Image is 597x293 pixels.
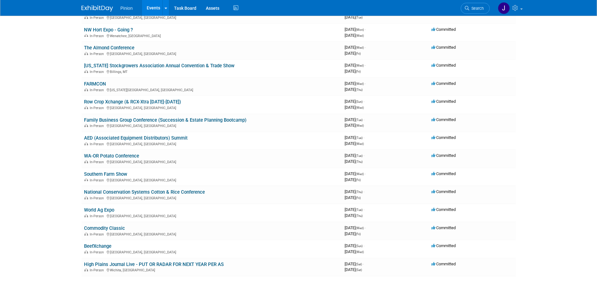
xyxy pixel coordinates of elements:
[84,159,340,164] div: [GEOGRAPHIC_DATA], [GEOGRAPHIC_DATA]
[345,159,363,164] span: [DATE]
[345,177,361,182] span: [DATE]
[84,142,88,145] img: In-Person Event
[356,136,363,140] span: (Tue)
[431,99,456,104] span: Committed
[363,135,364,140] span: -
[90,52,106,56] span: In-Person
[84,213,340,218] div: [GEOGRAPHIC_DATA], [GEOGRAPHIC_DATA]
[363,262,364,266] span: -
[345,243,364,248] span: [DATE]
[356,214,363,218] span: (Thu)
[365,81,366,86] span: -
[431,189,456,194] span: Committed
[90,34,106,38] span: In-Person
[356,154,363,158] span: (Tue)
[365,171,366,176] span: -
[431,45,456,50] span: Committed
[84,15,340,20] div: [GEOGRAPHIC_DATA], [GEOGRAPHIC_DATA]
[345,123,364,128] span: [DATE]
[84,178,88,181] img: In-Person Event
[356,28,364,31] span: (Mon)
[84,117,246,123] a: Family Business Group Conference (Succession & Estate Planning Bootcamp)
[431,27,456,32] span: Committed
[356,64,364,67] span: (Wed)
[84,99,181,105] a: Row Crop Xchange (& RCX-Xtra [DATE]-[DATE])
[356,118,363,122] span: (Tue)
[356,46,364,49] span: (Wed)
[363,117,364,122] span: -
[345,171,366,176] span: [DATE]
[431,81,456,86] span: Committed
[84,177,340,182] div: [GEOGRAPHIC_DATA], [GEOGRAPHIC_DATA]
[345,81,366,86] span: [DATE]
[345,267,362,272] span: [DATE]
[84,243,111,249] a: BeefXchange
[498,2,510,14] img: Jennifer Plumisto
[431,135,456,140] span: Committed
[356,34,364,37] span: (Wed)
[90,214,106,218] span: In-Person
[84,88,88,91] img: In-Person Event
[356,160,363,163] span: (Thu)
[121,6,133,11] span: Pinion
[84,214,88,217] img: In-Person Event
[356,250,364,254] span: (Wed)
[356,124,364,127] span: (Wed)
[90,160,106,164] span: In-Person
[84,52,88,55] img: In-Person Event
[356,263,362,266] span: (Sat)
[90,142,106,146] span: In-Person
[345,189,364,194] span: [DATE]
[345,117,364,122] span: [DATE]
[356,16,363,19] span: (Tue)
[345,141,364,146] span: [DATE]
[356,82,364,86] span: (Wed)
[84,87,340,92] div: [US_STATE][GEOGRAPHIC_DATA], [GEOGRAPHIC_DATA]
[431,153,456,158] span: Committed
[356,196,361,200] span: (Fri)
[90,196,106,200] span: In-Person
[84,45,134,51] a: The Almond Conference
[345,231,361,236] span: [DATE]
[90,16,106,20] span: In-Person
[363,189,364,194] span: -
[345,105,364,110] span: [DATE]
[84,16,88,19] img: In-Person Event
[84,249,340,254] div: [GEOGRAPHIC_DATA], [GEOGRAPHIC_DATA]
[356,52,361,55] span: (Fri)
[345,15,363,19] span: [DATE]
[365,225,366,230] span: -
[90,250,106,254] span: In-Person
[365,27,366,32] span: -
[356,106,364,109] span: (Wed)
[90,106,106,110] span: In-Person
[84,70,88,73] img: In-Person Event
[84,106,88,109] img: In-Person Event
[84,267,340,272] div: Wichita, [GEOGRAPHIC_DATA]
[345,99,364,104] span: [DATE]
[356,226,364,230] span: (Wed)
[345,213,363,218] span: [DATE]
[365,45,366,50] span: -
[356,88,363,91] span: (Thu)
[84,196,88,199] img: In-Person Event
[345,262,364,266] span: [DATE]
[431,117,456,122] span: Committed
[356,268,362,272] span: (Sat)
[84,81,106,87] a: FARMCON
[84,51,340,56] div: [GEOGRAPHIC_DATA], [GEOGRAPHIC_DATA]
[365,63,366,68] span: -
[356,172,364,176] span: (Wed)
[84,160,88,163] img: In-Person Event
[345,51,361,56] span: [DATE]
[431,207,456,212] span: Committed
[363,243,364,248] span: -
[345,87,363,92] span: [DATE]
[90,268,106,272] span: In-Person
[345,33,364,38] span: [DATE]
[84,34,88,37] img: In-Person Event
[84,123,340,128] div: [GEOGRAPHIC_DATA], [GEOGRAPHIC_DATA]
[431,243,456,248] span: Committed
[84,33,340,38] div: Wenatchee, [GEOGRAPHIC_DATA]
[84,262,224,267] a: High Plains Journal Live - PUT OR RADAR FOR NEXT YEAR PER AS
